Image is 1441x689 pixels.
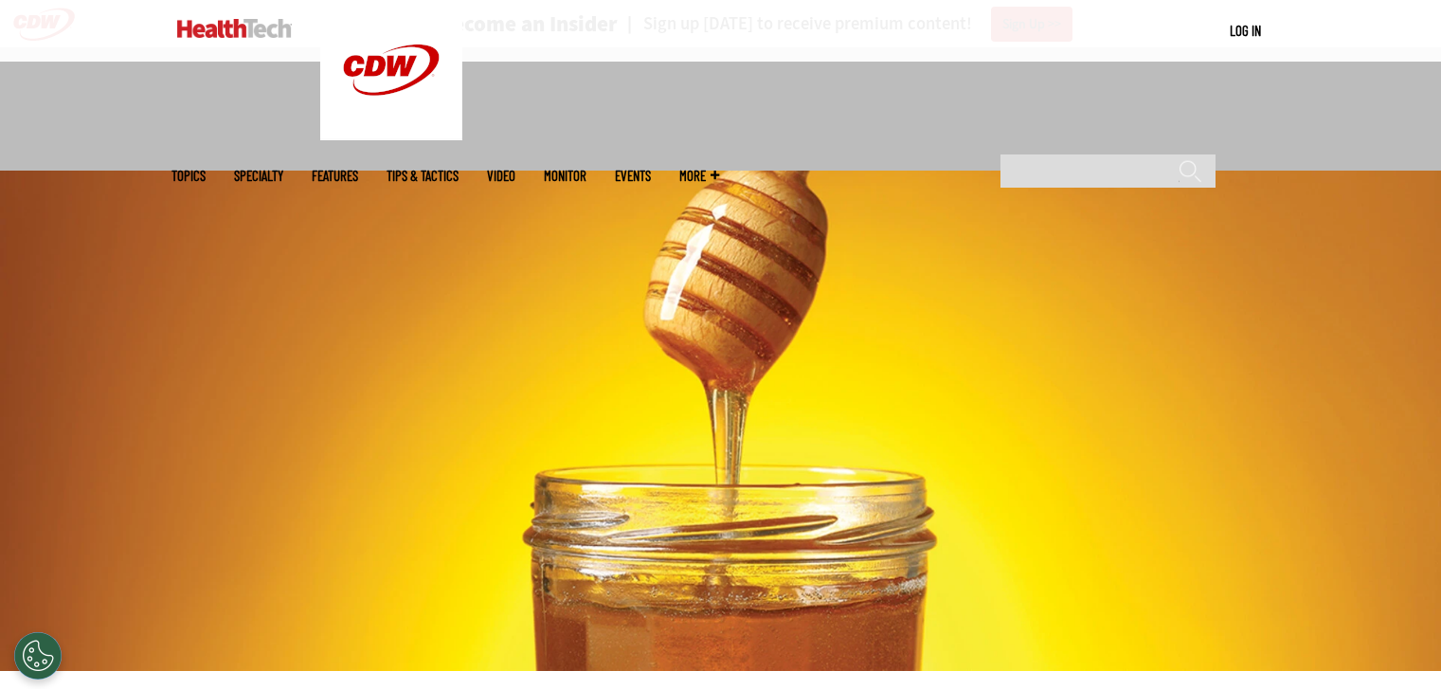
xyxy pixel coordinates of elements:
[14,632,62,680] button: Open Preferences
[387,169,459,183] a: Tips & Tactics
[14,632,62,680] div: Cookies Settings
[234,169,283,183] span: Specialty
[615,169,651,183] a: Events
[177,19,292,38] img: Home
[487,169,515,183] a: Video
[1230,21,1261,41] div: User menu
[312,169,358,183] a: Features
[1230,22,1261,39] a: Log in
[679,169,719,183] span: More
[320,125,462,145] a: CDW
[544,169,586,183] a: MonITor
[171,169,206,183] span: Topics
